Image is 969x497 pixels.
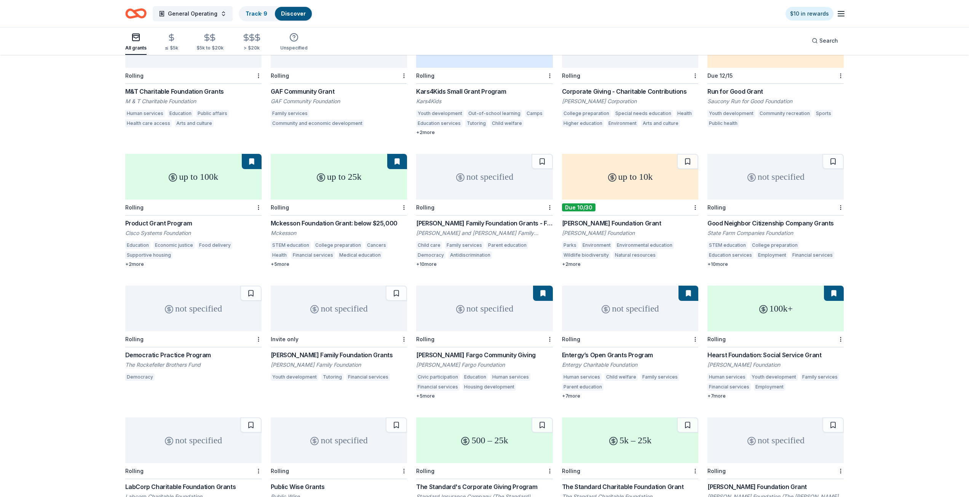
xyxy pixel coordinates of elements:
div: not specified [707,154,844,200]
div: Due 10/30 [562,203,595,211]
div: Product Grant Program [125,219,262,228]
div: Financial services [291,251,335,259]
div: The Standard Charitable Foundation Grant [562,482,698,491]
div: Run for Good Grant [707,87,844,96]
div: Cancers [366,241,388,249]
a: 100k+RollingHearst Foundation: Social Service Grant[PERSON_NAME] FoundationHuman servicesYouth de... [707,286,844,399]
button: ≤ $5k [165,30,178,55]
a: Discover [281,10,306,17]
div: Child welfare [490,120,524,127]
div: Environmental education [615,241,674,249]
div: Rolling [416,468,434,474]
div: Tutoring [321,373,343,381]
a: Home [125,5,147,22]
div: Antidiscrimination [449,251,492,259]
div: STEM education [271,241,311,249]
a: up to 10kDue 10/30[PERSON_NAME] Foundation Grant[PERSON_NAME] FoundationParksEnvironmentEnvironme... [562,154,698,267]
div: up to 10k [562,154,698,200]
div: Rolling [707,204,726,211]
div: Child welfare [605,373,638,381]
div: Rolling [416,204,434,211]
button: All grants [125,30,147,55]
div: Parent education [562,383,603,391]
div: Rolling [562,468,580,474]
div: Saucony Run for Good Foundation [707,97,844,105]
button: General Operating [153,6,233,21]
div: Community and economic development [271,120,364,127]
div: GAF Community Foundation [271,97,407,105]
div: not specified [271,286,407,331]
div: Invite only [271,336,299,342]
button: Unspecified [280,30,308,55]
div: Family services [801,373,839,381]
div: Rolling [271,468,289,474]
div: Hearst Foundation: Social Service Grant [707,350,844,360]
button: $5k to $20k [196,30,223,55]
div: Education [168,110,193,117]
div: $5k to $20k [196,45,223,51]
div: + 10 more [416,261,552,267]
a: not specifiedRollingCorporate Giving - Charitable Contributions[PERSON_NAME] CorporationCollege p... [562,22,698,129]
div: Human services [707,373,747,381]
span: Search [819,36,838,45]
div: Good Neighbor Citizenship Company Grants [707,219,844,228]
div: Child care [416,241,442,249]
div: up to 25k [271,154,407,200]
div: Supportive housing [125,251,172,259]
div: College preparation [750,241,799,249]
div: Health [676,110,693,117]
button: Search [806,33,844,48]
div: Wildlife biodiversity [562,251,610,259]
button: Track· 9Discover [239,6,313,21]
div: 100k+ [707,286,844,331]
div: Special needs education [614,110,673,117]
div: Health [271,251,288,259]
div: Youth development [750,373,798,381]
div: Corporate Giving - Charitable Contributions [562,87,698,96]
div: Parks [562,241,578,249]
div: The Standard's Corporate Giving Program [416,482,552,491]
a: not specifiedRolling[PERSON_NAME] Family Foundation Grants - Family Well-Being[PERSON_NAME] and [... [416,154,552,267]
div: Employment [754,383,785,391]
div: Education services [416,120,462,127]
div: + 5 more [416,393,552,399]
div: not specified [271,417,407,463]
div: + 2 more [562,261,698,267]
div: Entergy Charitable Foundation [562,361,698,369]
div: not specified [416,154,552,200]
div: [PERSON_NAME] Foundation [562,229,698,237]
div: + 2 more [125,261,262,267]
div: Employment [757,251,788,259]
div: [PERSON_NAME] and [PERSON_NAME] Family Foundation [416,229,552,237]
div: [PERSON_NAME] Family Foundation Grants - Family Well-Being [416,219,552,228]
div: Arts and culture [175,120,214,127]
div: Public health [707,120,739,127]
div: Family services [271,110,309,117]
div: Environment [607,120,638,127]
div: Democracy [125,373,155,381]
div: Family services [641,373,679,381]
div: not specified [416,286,552,331]
div: not specified [707,417,844,463]
div: up to 100k [125,154,262,200]
div: [PERSON_NAME] Foundation Grant [707,482,844,491]
div: [PERSON_NAME] Fargo Foundation [416,361,552,369]
div: Housing development [463,383,516,391]
a: not specifiedRollingDemocratic Practice ProgramThe Rockefeller Brothers FundDemocracy [125,286,262,383]
div: Rolling [125,468,144,474]
div: Human services [562,373,602,381]
div: Human services [491,373,530,381]
div: Rolling [125,72,144,79]
div: Mckesson [271,229,407,237]
div: not specified [125,286,262,331]
div: Rolling [707,336,726,342]
a: 500 – 2kRollingKars4Kids Small Grant ProgramKars4KidsYouth developmentOut-of-school learningCamps... [416,22,552,136]
div: 5k – 25k [562,417,698,463]
div: State Farm Companies Foundation [707,229,844,237]
div: ≤ $5k [165,45,178,51]
div: Financial services [416,383,460,391]
div: Parent education [487,241,528,249]
div: Rolling [271,204,289,211]
div: not specified [125,417,262,463]
div: Cisco Systems Foundation [125,229,262,237]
